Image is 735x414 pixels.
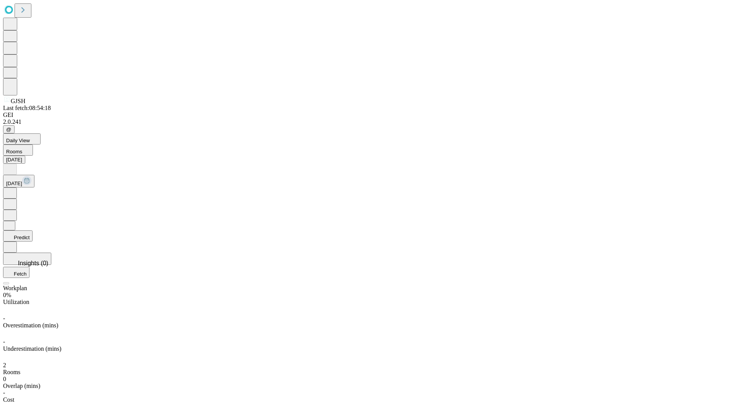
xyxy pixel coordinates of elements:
[3,389,5,396] span: -
[3,285,27,291] span: Workplan
[3,369,20,375] span: Rooms
[3,175,34,187] button: [DATE]
[6,149,22,154] span: Rooms
[3,345,61,352] span: Underestimation (mins)
[6,138,30,143] span: Daily View
[3,383,40,389] span: Overlap (mins)
[3,315,5,322] span: -
[6,181,22,186] span: [DATE]
[3,133,41,145] button: Daily View
[18,260,48,266] span: Insights (0)
[3,299,29,305] span: Utilization
[3,112,732,118] div: GEI
[3,145,33,156] button: Rooms
[3,105,51,111] span: Last fetch: 08:54:18
[6,127,11,132] span: @
[3,118,732,125] div: 2.0.241
[3,125,15,133] button: @
[3,253,51,265] button: Insights (0)
[3,376,6,382] span: 0
[3,396,14,403] span: Cost
[3,230,33,242] button: Predict
[3,267,29,278] button: Fetch
[3,322,58,329] span: Overestimation (mins)
[3,338,5,345] span: -
[11,98,25,104] span: GJSH
[3,292,11,298] span: 0%
[3,362,6,368] span: 2
[3,156,25,164] button: [DATE]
